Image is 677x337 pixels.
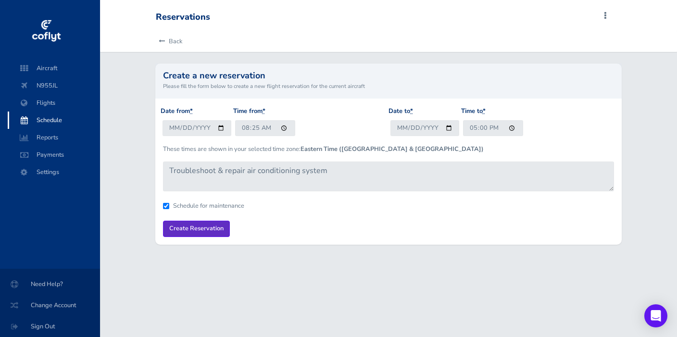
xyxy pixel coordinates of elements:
[163,144,614,154] p: These times are shown in your selected time zone:
[389,106,413,116] label: Date to
[161,106,193,116] label: Date from
[156,31,182,52] a: Back
[12,297,88,314] span: Change Account
[12,275,88,293] span: Need Help?
[163,82,614,90] small: Please fill the form below to create a new flight reservation for the current aircraft
[156,12,210,23] div: Reservations
[410,107,413,115] abbr: required
[263,107,265,115] abbr: required
[301,145,484,153] b: Eastern Time ([GEOGRAPHIC_DATA] & [GEOGRAPHIC_DATA])
[17,146,90,163] span: Payments
[12,318,88,335] span: Sign Out
[461,106,486,116] label: Time to
[17,129,90,146] span: Reports
[17,163,90,181] span: Settings
[17,94,90,112] span: Flights
[173,203,244,209] label: Schedule for maintenance
[190,107,193,115] abbr: required
[483,107,486,115] abbr: required
[17,77,90,94] span: N955JL
[163,71,614,80] h2: Create a new reservation
[163,221,230,237] input: Create Reservation
[30,17,62,46] img: coflyt logo
[17,60,90,77] span: Aircraft
[644,304,667,327] div: Open Intercom Messenger
[17,112,90,129] span: Schedule
[233,106,265,116] label: Time from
